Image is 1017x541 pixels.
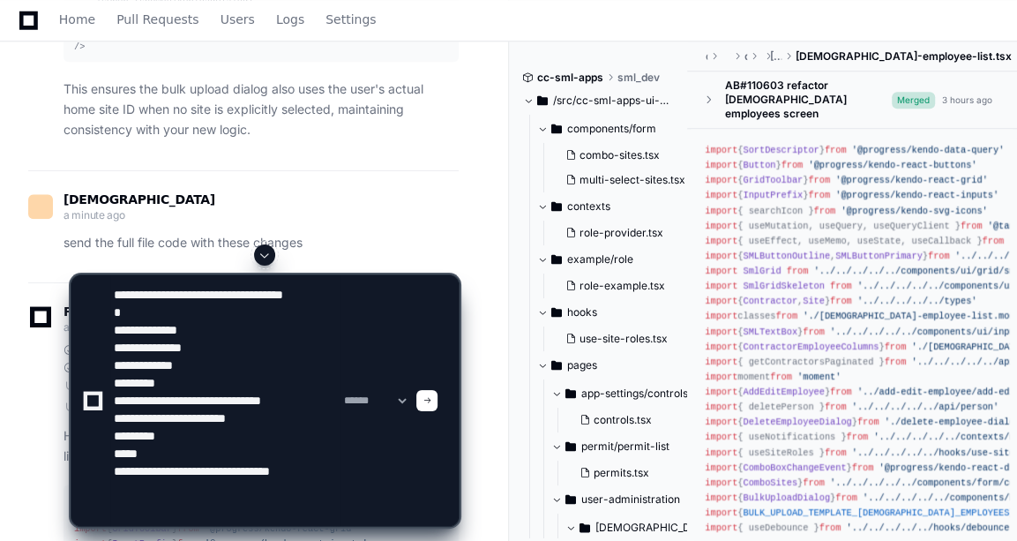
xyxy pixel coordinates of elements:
[892,92,935,109] span: Merged
[59,14,95,25] span: Home
[961,221,983,231] span: from
[537,90,548,111] svg: Directory
[942,94,992,107] div: 3 hours ago
[580,148,660,162] span: combo-sites.tsx
[743,160,775,170] span: Button
[808,190,830,200] span: from
[567,199,610,214] span: contexts
[705,190,737,200] span: import
[567,122,656,136] span: components/form
[537,71,603,85] span: cc-sml-apps
[537,192,689,221] button: contexts
[221,14,255,25] span: Users
[796,49,1012,64] span: [DEMOGRAPHIC_DATA]-employee-list.tsx
[852,145,1005,155] span: '@progress/kendo-data-query'
[743,175,803,185] span: GridToolbar
[64,192,215,207] span: [DEMOGRAPHIC_DATA]
[523,86,675,115] button: /src/cc-sml-apps-ui-admin/src
[743,190,803,200] span: InputPrefix
[325,14,376,25] span: Settings
[64,79,459,139] p: This ensures the bulk upload dialog also uses the user's actual home site ID when no site is expl...
[64,208,124,222] span: a minute ago
[580,226,663,240] span: role-provider.tsx
[617,71,660,85] span: sml_dev
[558,221,678,245] button: role-provider.tsx
[724,79,892,121] div: AB#110603 refactor [DEMOGRAPHIC_DATA] employees screen
[808,175,830,185] span: from
[743,145,819,155] span: SortDescriptor
[276,14,304,25] span: Logs
[705,175,737,185] span: import
[835,175,988,185] span: '@progress/kendo-react-grid'
[825,145,847,155] span: from
[580,173,685,187] span: multi-select-sites.tsx
[835,190,998,200] span: '@progress/kendo-react-inputs'
[116,14,198,25] span: Pull Requests
[808,160,976,170] span: '@progress/kendo-react-buttons'
[841,206,987,216] span: '@progress/kendo-svg-icons'
[551,196,562,217] svg: Directory
[814,206,836,216] span: from
[64,233,459,253] p: send the full file code with these changes
[705,236,737,246] span: import
[558,143,685,168] button: combo-sites.tsx
[983,236,1005,246] span: from
[558,168,685,192] button: multi-select-sites.tsx
[537,115,689,143] button: components/form
[705,206,737,216] span: import
[706,49,707,64] span: cc-sml-apps-ui-admin
[781,160,804,170] span: from
[705,145,737,155] span: import
[744,49,747,64] span: contractor-management
[705,221,737,231] span: import
[553,94,675,108] span: /src/cc-sml-apps-ui-admin/src
[551,118,562,139] svg: Directory
[770,49,781,64] span: [DEMOGRAPHIC_DATA]-employee-list
[705,160,737,170] span: import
